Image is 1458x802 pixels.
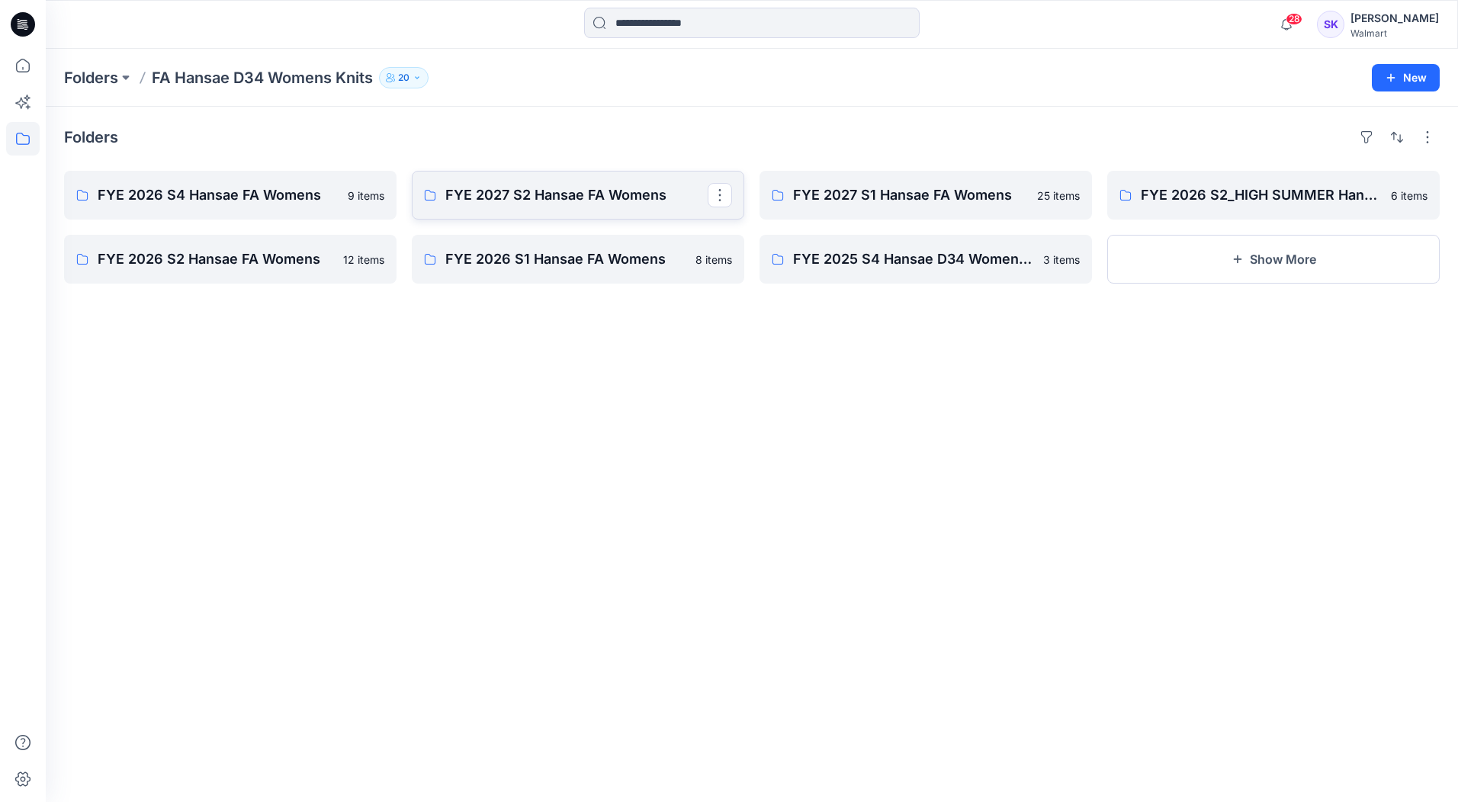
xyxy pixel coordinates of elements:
span: 28 [1286,13,1302,25]
div: Walmart [1350,27,1439,39]
button: 20 [379,67,429,88]
h4: Folders [64,128,118,146]
p: FYE 2026 S1 Hansae FA Womens [445,249,686,270]
button: New [1372,64,1440,91]
a: FYE 2027 S1 Hansae FA Womens25 items [760,171,1092,220]
p: 9 items [348,188,384,204]
p: FYE 2026 S4 Hansae FA Womens [98,184,339,206]
a: FYE 2027 S2 Hansae FA Womens [412,171,744,220]
div: [PERSON_NAME] [1350,9,1439,27]
p: 12 items [343,252,384,268]
p: 6 items [1391,188,1427,204]
a: FYE 2026 S2_HIGH SUMMER Hansae FA Womens6 items [1107,171,1440,220]
a: FYE 2026 S2 Hansae FA Womens12 items [64,235,397,284]
a: Folders [64,67,118,88]
a: FYE 2026 S1 Hansae FA Womens8 items [412,235,744,284]
p: FA Hansae D34 Womens Knits [152,67,373,88]
p: FYE 2027 S1 Hansae FA Womens [793,184,1028,206]
button: Show More [1107,235,1440,284]
p: FYE 2027 S2 Hansae FA Womens [445,184,708,206]
div: SK [1317,11,1344,38]
p: FYE 2026 S2 Hansae FA Womens [98,249,334,270]
a: FYE 2025 S4 Hansae D34 Women's Knits3 items [760,235,1092,284]
p: 20 [398,69,409,86]
p: FYE 2025 S4 Hansae D34 Women's Knits [793,249,1034,270]
p: 8 items [695,252,732,268]
a: FYE 2026 S4 Hansae FA Womens9 items [64,171,397,220]
p: 3 items [1043,252,1080,268]
p: FYE 2026 S2_HIGH SUMMER Hansae FA Womens [1141,184,1382,206]
p: 25 items [1037,188,1080,204]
